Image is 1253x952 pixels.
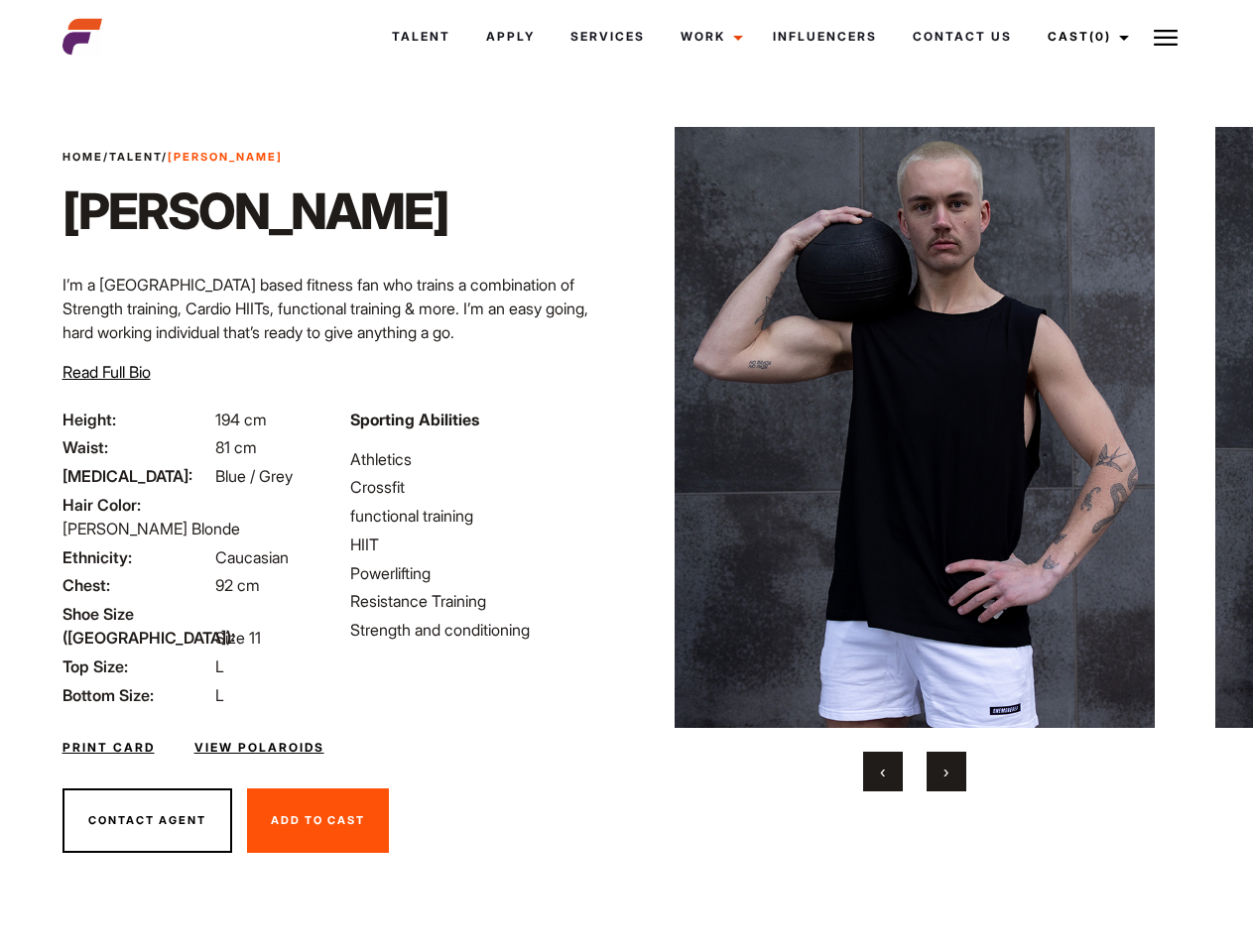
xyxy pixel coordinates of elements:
a: Talent [374,10,468,63]
li: functional training [350,504,614,528]
strong: [PERSON_NAME] [168,150,283,164]
a: Services [553,10,663,63]
span: Hair Color: [63,493,211,517]
a: Contact Us [895,10,1030,63]
span: Chest: [63,573,211,597]
span: Add To Cast [271,813,365,827]
button: Read Full Bio [63,360,151,384]
span: 92 cm [215,575,260,595]
a: Work [663,10,755,63]
span: Caucasian [215,547,289,567]
span: Size 11 [215,628,261,648]
span: [PERSON_NAME] Blonde [63,519,240,538]
span: Height: [63,408,211,431]
img: Burger icon [1154,26,1178,50]
span: Bottom Size: [63,683,211,707]
a: Home [63,150,103,164]
button: Add To Cast [247,788,389,854]
a: Influencers [755,10,895,63]
a: Cast(0) [1030,10,1141,63]
li: Athletics [350,447,614,471]
li: Strength and conditioning [350,618,614,642]
span: Previous [880,762,885,781]
a: Print Card [63,739,155,757]
span: Next [943,762,948,781]
span: L [215,685,224,705]
span: Read Full Bio [63,362,151,382]
span: Waist: [63,435,211,459]
h1: [PERSON_NAME] [63,181,448,241]
span: / / [63,149,283,166]
span: (0) [1089,29,1111,44]
span: [MEDICAL_DATA]: [63,464,211,488]
strong: Sporting Abilities [350,410,479,429]
a: Talent [109,150,162,164]
li: Crossfit [350,475,614,499]
a: View Polaroids [194,739,324,757]
button: Contact Agent [63,788,232,854]
span: Ethnicity: [63,545,211,569]
img: cropped-aefm-brand-fav-22-square.png [63,17,102,57]
span: Top Size: [63,654,211,678]
li: Resistance Training [350,589,614,613]
li: HIIT [350,533,614,556]
span: Blue / Grey [215,466,293,486]
span: L [215,656,224,676]
span: 81 cm [215,437,257,457]
p: I’m a [GEOGRAPHIC_DATA] based fitness fan who trains a combination of Strength training, Cardio H... [63,273,615,344]
a: Apply [468,10,553,63]
span: Shoe Size ([GEOGRAPHIC_DATA]): [63,602,211,650]
li: Powerlifting [350,561,614,585]
span: 194 cm [215,410,267,429]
